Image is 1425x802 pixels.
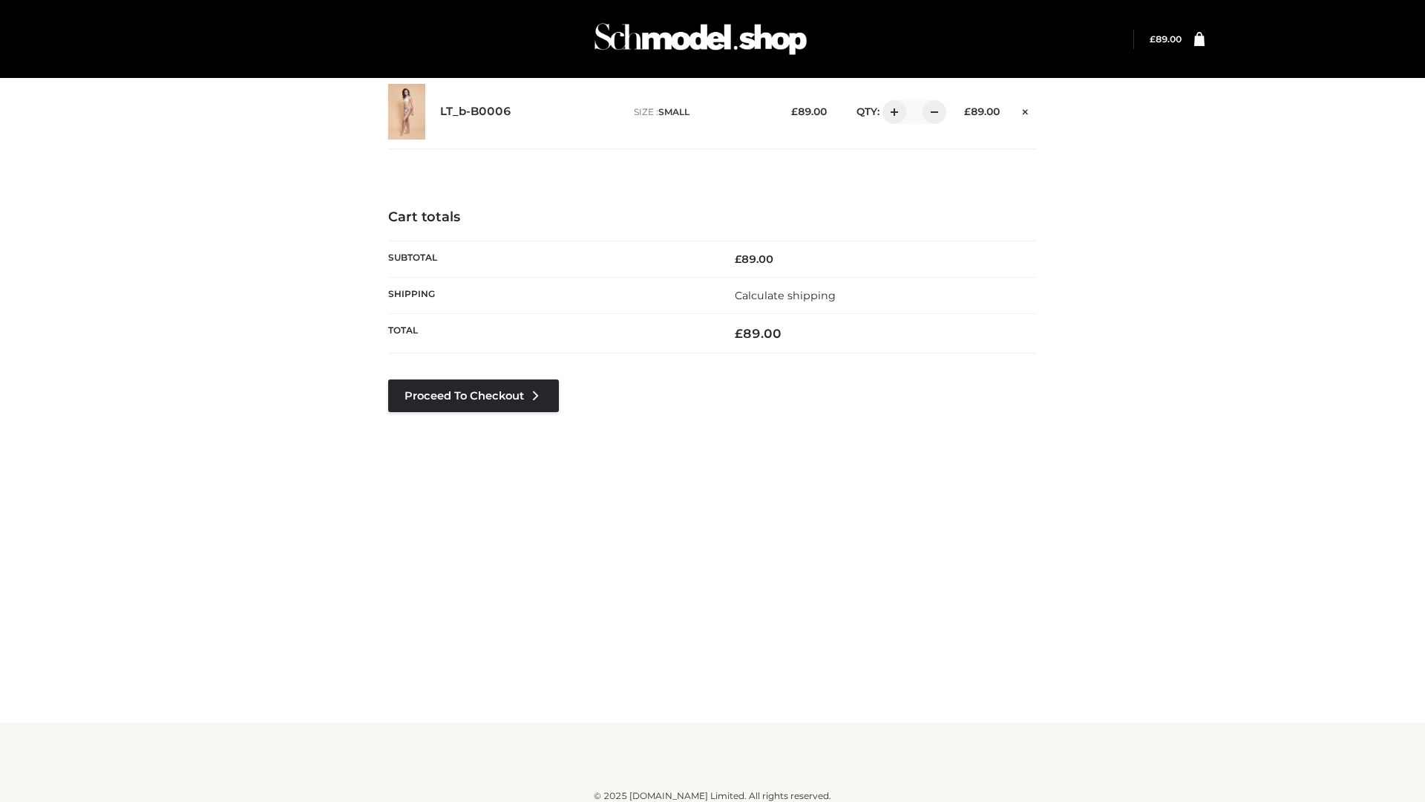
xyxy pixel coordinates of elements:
th: Subtotal [388,241,712,277]
bdi: 89.00 [735,252,773,266]
bdi: 89.00 [1150,33,1182,45]
span: £ [735,252,741,266]
a: LT_b-B0006 [440,105,511,119]
span: £ [1150,33,1156,45]
th: Shipping [388,277,712,313]
span: SMALL [658,106,689,117]
a: Calculate shipping [735,289,836,302]
div: QTY: [842,100,941,124]
span: £ [964,105,971,117]
h4: Cart totals [388,209,1037,226]
bdi: 89.00 [964,105,1000,117]
span: £ [735,326,743,341]
bdi: 89.00 [735,326,782,341]
span: £ [791,105,798,117]
img: LT_b-B0006 - SMALL [388,84,425,140]
a: £89.00 [1150,33,1182,45]
bdi: 89.00 [791,105,827,117]
th: Total [388,314,712,353]
a: Proceed to Checkout [388,379,559,412]
p: size : [634,105,768,119]
a: Remove this item [1015,100,1037,120]
img: Schmodel Admin 964 [589,10,812,68]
